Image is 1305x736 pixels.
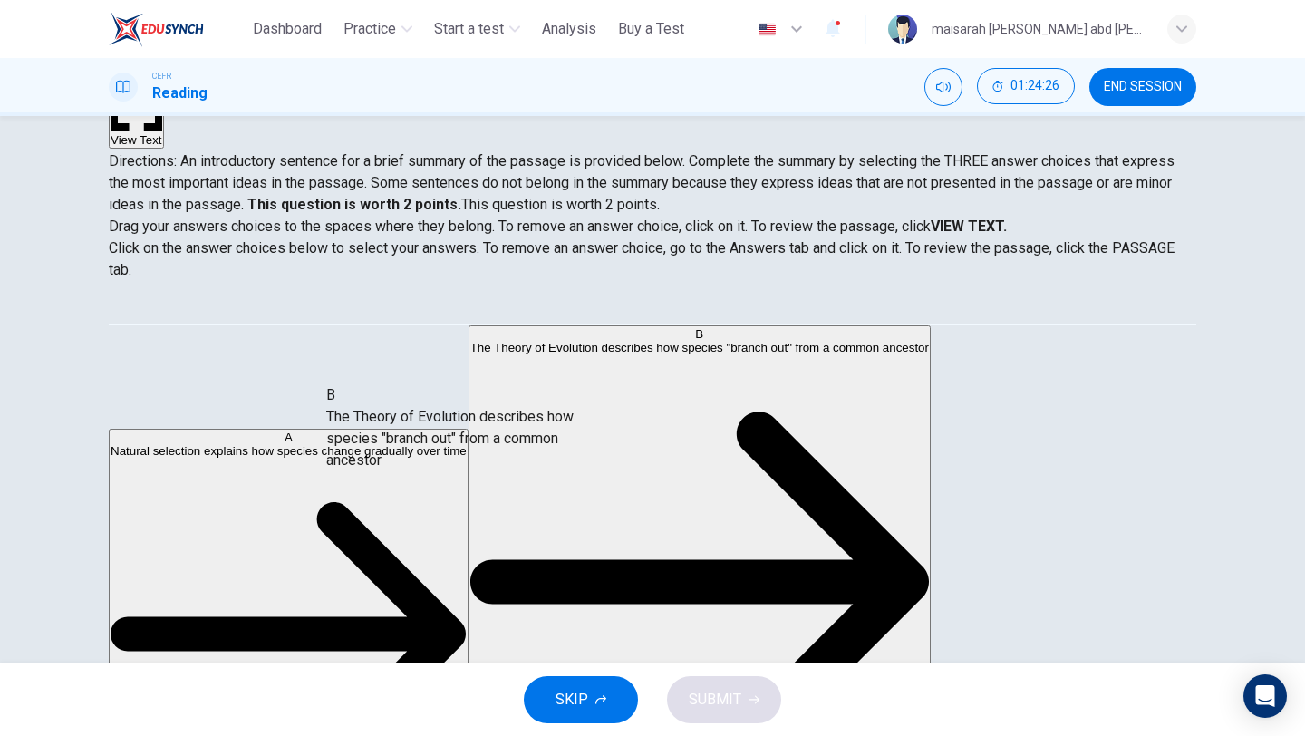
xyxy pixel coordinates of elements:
button: Dashboard [246,13,329,45]
button: END SESSION [1089,68,1196,106]
span: Start a test [434,18,504,40]
span: The Theory of Evolution describes how species "branch out" from a common ancestor [470,341,929,354]
span: Practice [343,18,396,40]
button: Start a test [427,13,527,45]
span: SKIP [556,687,588,712]
img: ELTC logo [109,11,204,47]
span: This question is worth 2 points. [461,196,660,213]
button: Practice [336,13,420,45]
button: 01:24:26 [977,68,1075,104]
p: Click on the answer choices below to select your answers. To remove an answer choice, go to the A... [109,237,1196,281]
strong: This question is worth 2 points. [244,196,461,213]
span: END SESSION [1104,80,1182,94]
div: Open Intercom Messenger [1243,674,1287,718]
span: Dashboard [253,18,322,40]
div: A [111,430,467,443]
p: Drag your answers choices to the spaces where they belong. To remove an answer choice, click on i... [109,216,1196,237]
span: Buy a Test [618,18,684,40]
div: maisarah [PERSON_NAME] abd [PERSON_NAME] [932,18,1145,40]
span: CEFR [152,70,171,82]
img: en [756,23,778,36]
div: Mute [924,68,962,106]
div: Hide [977,68,1075,106]
img: Profile picture [888,15,917,44]
span: Directions: An introductory sentence for a brief summary of the passage is provided below. Comple... [109,152,1174,213]
span: Natural selection explains how species change gradually over time [111,443,467,457]
h1: Reading [152,82,208,104]
span: 01:24:26 [1010,79,1059,93]
button: SKIP [524,676,638,723]
span: Analysis [542,18,596,40]
button: Analysis [535,13,604,45]
button: Buy a Test [611,13,691,45]
div: B [470,327,929,341]
div: Choose test type tabs [109,281,1196,324]
a: ELTC logo [109,11,246,47]
strong: VIEW TEXT. [931,218,1007,235]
